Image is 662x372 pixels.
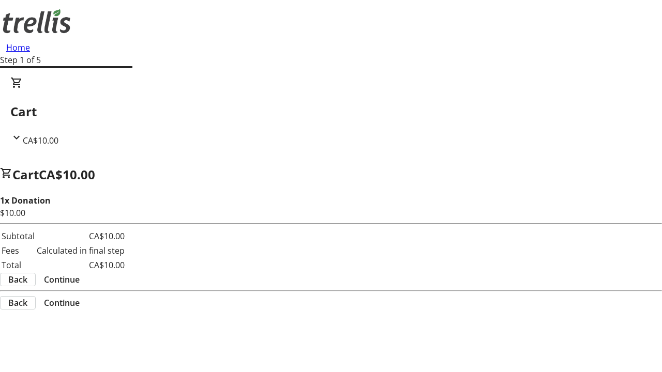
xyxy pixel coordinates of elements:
[8,273,27,286] span: Back
[8,297,27,309] span: Back
[1,258,35,272] td: Total
[44,297,80,309] span: Continue
[10,102,652,121] h2: Cart
[39,166,95,183] span: CA$10.00
[1,244,35,257] td: Fees
[1,229,35,243] td: Subtotal
[44,273,80,286] span: Continue
[10,76,652,147] div: CartCA$10.00
[36,258,125,272] td: CA$10.00
[36,229,125,243] td: CA$10.00
[36,297,88,309] button: Continue
[12,166,39,183] span: Cart
[36,273,88,286] button: Continue
[36,244,125,257] td: Calculated in final step
[23,135,58,146] span: CA$10.00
